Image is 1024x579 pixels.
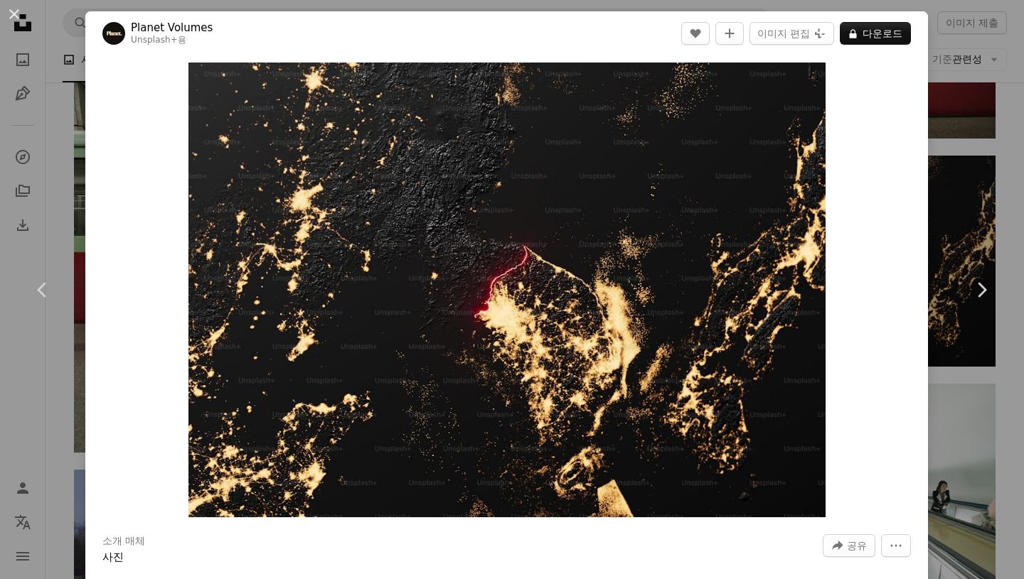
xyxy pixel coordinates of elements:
[102,551,124,563] a: 사진
[823,534,875,557] button: 이 이미지 공유
[847,535,867,556] span: 공유
[102,22,125,45] img: Planet Volumes의 프로필로 이동
[131,21,213,35] a: Planet Volumes
[750,22,834,45] button: 이미지 편집
[131,35,178,45] a: Unsplash+
[840,22,911,45] button: 다운로드
[188,63,826,517] img: 밤에 지구의 위성 이미지
[881,534,911,557] button: 더 많은 작업
[939,222,1024,358] a: 다음
[715,22,744,45] button: 컬렉션에 추가
[188,63,826,517] button: 이 이미지 확대
[131,35,213,46] div: 용
[681,22,710,45] button: 좋아요
[102,534,145,548] h3: 소개 매체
